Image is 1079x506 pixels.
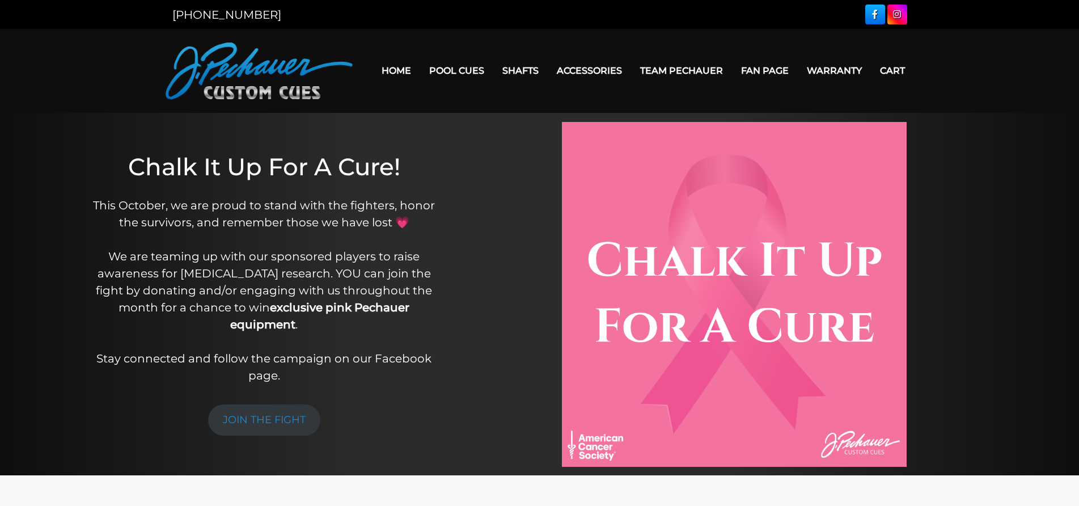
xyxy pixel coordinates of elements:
[493,56,548,85] a: Shafts
[172,8,281,22] a: [PHONE_NUMBER]
[420,56,493,85] a: Pool Cues
[373,56,420,85] a: Home
[87,197,442,384] p: This October, we are proud to stand with the fighters, honor the survivors, and remember those we...
[871,56,914,85] a: Cart
[208,404,320,436] a: JOIN THE FIGHT
[548,56,631,85] a: Accessories
[631,56,732,85] a: Team Pechauer
[732,56,798,85] a: Fan Page
[798,56,871,85] a: Warranty
[166,43,353,99] img: Pechauer Custom Cues
[87,153,442,181] h1: Chalk It Up For A Cure!
[230,301,409,331] strong: exclusive pink Pechauer equipment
